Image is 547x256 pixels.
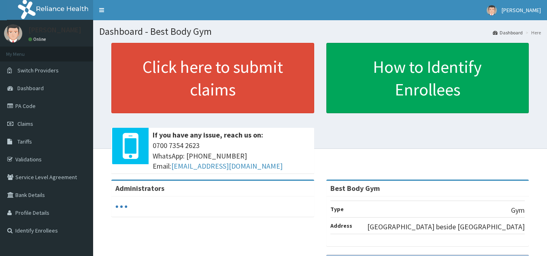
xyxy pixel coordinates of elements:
[111,43,314,113] a: Click here to submit claims
[17,120,33,127] span: Claims
[17,85,44,92] span: Dashboard
[330,222,352,229] b: Address
[4,24,22,42] img: User Image
[502,6,541,14] span: [PERSON_NAME]
[99,26,541,37] h1: Dashboard - Best Body Gym
[493,29,523,36] a: Dashboard
[524,29,541,36] li: Here
[153,130,263,140] b: If you have any issue, reach us on:
[153,140,310,171] span: 0700 7354 2623 WhatsApp: [PHONE_NUMBER] Email:
[28,26,81,34] p: [PERSON_NAME]
[28,36,48,42] a: Online
[17,138,32,145] span: Tariffs
[367,222,525,232] p: [GEOGRAPHIC_DATA] beside [GEOGRAPHIC_DATA]
[171,161,283,171] a: [EMAIL_ADDRESS][DOMAIN_NAME]
[511,205,525,216] p: Gym
[115,201,128,213] svg: audio-loading
[330,184,380,193] strong: Best Body Gym
[115,184,164,193] b: Administrators
[487,5,497,15] img: User Image
[330,205,344,213] b: Type
[326,43,529,113] a: How to Identify Enrollees
[17,67,59,74] span: Switch Providers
